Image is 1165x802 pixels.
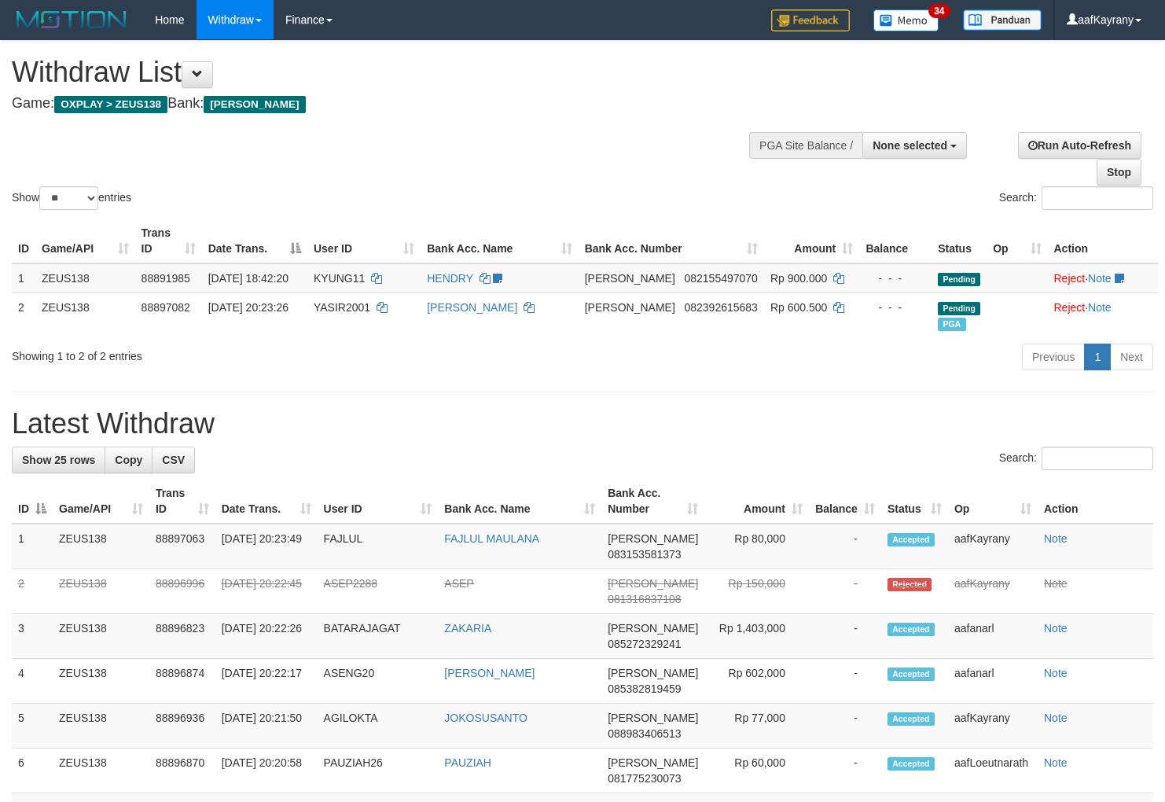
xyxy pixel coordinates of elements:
span: Rp 600.500 [770,301,827,314]
span: Accepted [888,668,935,681]
td: [DATE] 20:22:26 [215,614,318,659]
div: Showing 1 to 2 of 2 entries [12,342,474,364]
td: [DATE] 20:21:50 [215,704,318,749]
span: 88897082 [141,301,190,314]
td: Rp 1,403,000 [704,614,809,659]
td: 2 [12,569,53,614]
img: Button%20Memo.svg [873,9,939,31]
td: FAJLUL [318,524,439,569]
a: Note [1044,532,1068,545]
td: [DATE] 20:22:45 [215,569,318,614]
td: 3 [12,614,53,659]
td: 5 [12,704,53,749]
td: 88897063 [149,524,215,569]
th: ID: activate to sort column descending [12,479,53,524]
th: Game/API: activate to sort column ascending [35,219,135,263]
span: [PERSON_NAME] [608,712,698,724]
td: BATARAJAGAT [318,614,439,659]
td: 1 [12,524,53,569]
span: Accepted [888,712,935,726]
th: Date Trans.: activate to sort column ascending [215,479,318,524]
td: ZEUS138 [53,749,149,793]
h4: Game: Bank: [12,96,761,112]
a: Note [1044,667,1068,679]
th: Status [932,219,987,263]
a: Next [1110,344,1153,370]
span: [PERSON_NAME] [608,756,698,769]
td: 88896996 [149,569,215,614]
td: aafKayrany [948,569,1038,614]
span: YASIR2001 [314,301,370,314]
a: Reject [1054,301,1086,314]
td: - [809,569,881,614]
img: Feedback.jpg [771,9,850,31]
td: · [1048,292,1159,337]
span: Copy 082392615683 to clipboard [684,301,757,314]
th: Amount: activate to sort column ascending [704,479,809,524]
td: - [809,704,881,749]
span: [PERSON_NAME] [204,96,305,113]
th: Game/API: activate to sort column ascending [53,479,149,524]
th: Bank Acc. Number: activate to sort column ascending [601,479,704,524]
span: Copy 085272329241 to clipboard [608,638,681,650]
span: CSV [162,454,185,466]
span: [PERSON_NAME] [608,577,698,590]
span: Pending [938,302,980,315]
img: MOTION_logo.png [12,8,131,31]
td: Rp 150,000 [704,569,809,614]
a: [PERSON_NAME] [444,667,535,679]
td: 88896874 [149,659,215,704]
th: ID [12,219,35,263]
span: [PERSON_NAME] [608,667,698,679]
td: ZEUS138 [53,614,149,659]
td: · [1048,263,1159,293]
span: Accepted [888,533,935,546]
a: Show 25 rows [12,447,105,473]
th: Bank Acc. Number: activate to sort column ascending [579,219,764,263]
span: 88891985 [141,272,190,285]
span: 34 [928,4,950,18]
span: Show 25 rows [22,454,95,466]
div: - - - [865,270,925,286]
th: Status: activate to sort column ascending [881,479,948,524]
th: Amount: activate to sort column ascending [764,219,859,263]
td: [DATE] 20:22:17 [215,659,318,704]
td: ZEUS138 [35,263,135,293]
td: ZEUS138 [53,524,149,569]
th: Bank Acc. Name: activate to sort column ascending [421,219,578,263]
td: Rp 602,000 [704,659,809,704]
span: Rejected [888,578,932,591]
th: Balance [859,219,932,263]
img: panduan.png [963,9,1042,31]
td: aafLoeutnarath [948,749,1038,793]
td: AGILOKTA [318,704,439,749]
input: Search: [1042,186,1153,210]
td: Rp 60,000 [704,749,809,793]
a: Stop [1097,159,1141,186]
a: FAJLUL MAULANA [444,532,539,545]
span: None selected [873,139,947,152]
a: JOKOSUSANTO [444,712,527,724]
span: Rp 900.000 [770,272,827,285]
td: ZEUS138 [53,569,149,614]
th: User ID: activate to sort column ascending [318,479,439,524]
a: Note [1088,301,1112,314]
a: ASEP [444,577,473,590]
th: Bank Acc. Name: activate to sort column ascending [438,479,601,524]
th: Trans ID: activate to sort column ascending [135,219,202,263]
a: ZAKARIA [444,622,491,635]
span: Copy [115,454,142,466]
td: aafanarl [948,614,1038,659]
a: Copy [105,447,153,473]
a: CSV [152,447,195,473]
td: ZEUS138 [35,292,135,337]
td: Rp 80,000 [704,524,809,569]
th: Action [1048,219,1159,263]
th: Op: activate to sort column ascending [948,479,1038,524]
td: 1 [12,263,35,293]
label: Show entries [12,186,131,210]
td: 88896823 [149,614,215,659]
a: Note [1044,712,1068,724]
td: - [809,749,881,793]
span: Accepted [888,757,935,771]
